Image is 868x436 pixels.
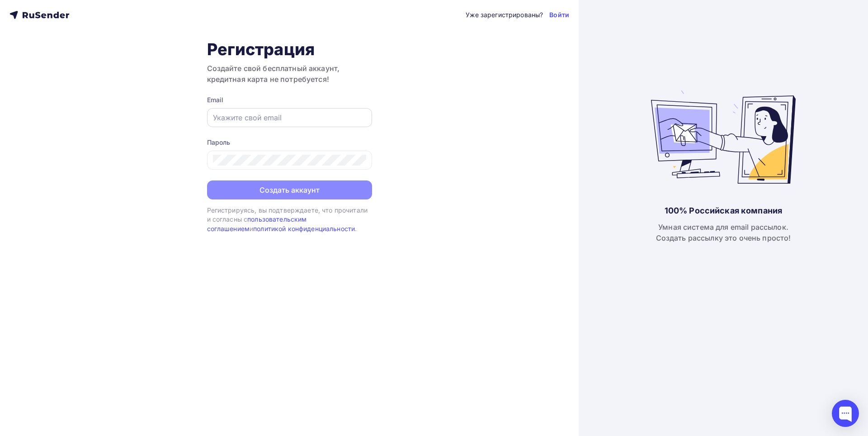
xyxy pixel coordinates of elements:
h3: Создайте свой бесплатный аккаунт, кредитная карта не потребуется! [207,63,372,85]
div: Email [207,95,372,104]
button: Создать аккаунт [207,180,372,199]
h1: Регистрация [207,39,372,59]
div: Уже зарегистрированы? [466,10,543,19]
a: пользовательским соглашением [207,215,307,232]
a: политикой конфиденциальности [253,225,355,232]
a: Войти [549,10,569,19]
div: Умная система для email рассылок. Создать рассылку это очень просто! [656,222,791,243]
input: Укажите свой email [213,112,366,123]
div: Пароль [207,138,372,147]
div: Регистрируясь, вы подтверждаете, что прочитали и согласны с и . [207,206,372,233]
div: 100% Российская компания [665,205,782,216]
